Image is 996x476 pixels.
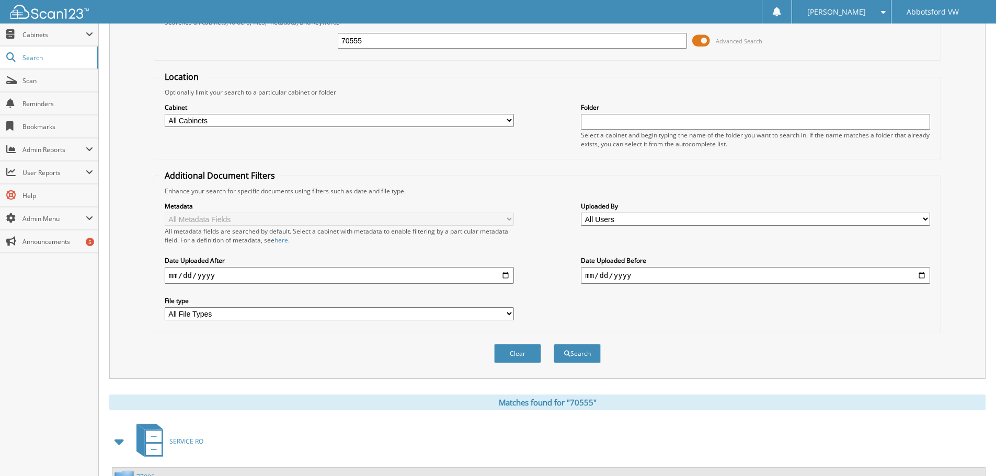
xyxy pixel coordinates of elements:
input: start [165,267,514,284]
div: Enhance your search for specific documents using filters such as date and file type. [159,187,935,195]
label: Uploaded By [581,202,930,211]
span: SERVICE RO [169,437,203,446]
label: Folder [581,103,930,112]
label: Date Uploaded After [165,256,514,265]
a: here [274,236,288,245]
span: Admin Menu [22,214,86,223]
span: Scan [22,76,93,85]
span: Search [22,53,91,62]
iframe: Chat Widget [944,426,996,476]
input: end [581,267,930,284]
label: Metadata [165,202,514,211]
span: [PERSON_NAME] [807,9,866,15]
span: Reminders [22,99,93,108]
label: Cabinet [165,103,514,112]
a: SERVICE RO [130,421,203,462]
span: Help [22,191,93,200]
label: Date Uploaded Before [581,256,930,265]
span: Announcements [22,237,93,246]
img: scan123-logo-white.svg [10,5,89,19]
div: Matches found for "70555" [109,394,986,410]
span: Advanced Search [716,37,762,45]
span: User Reports [22,168,86,177]
button: Clear [494,344,541,363]
div: Select a cabinet and begin typing the name of the folder you want to search in. If the name match... [581,131,930,148]
div: All metadata fields are searched by default. Select a cabinet with metadata to enable filtering b... [165,227,514,245]
span: Bookmarks [22,122,93,131]
span: Cabinets [22,30,86,39]
div: Optionally limit your search to a particular cabinet or folder [159,88,935,97]
div: 5 [86,238,94,246]
legend: Location [159,71,204,83]
span: Abbotsford VW [907,9,959,15]
button: Search [554,344,601,363]
label: File type [165,296,514,305]
span: Admin Reports [22,145,86,154]
legend: Additional Document Filters [159,170,280,181]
